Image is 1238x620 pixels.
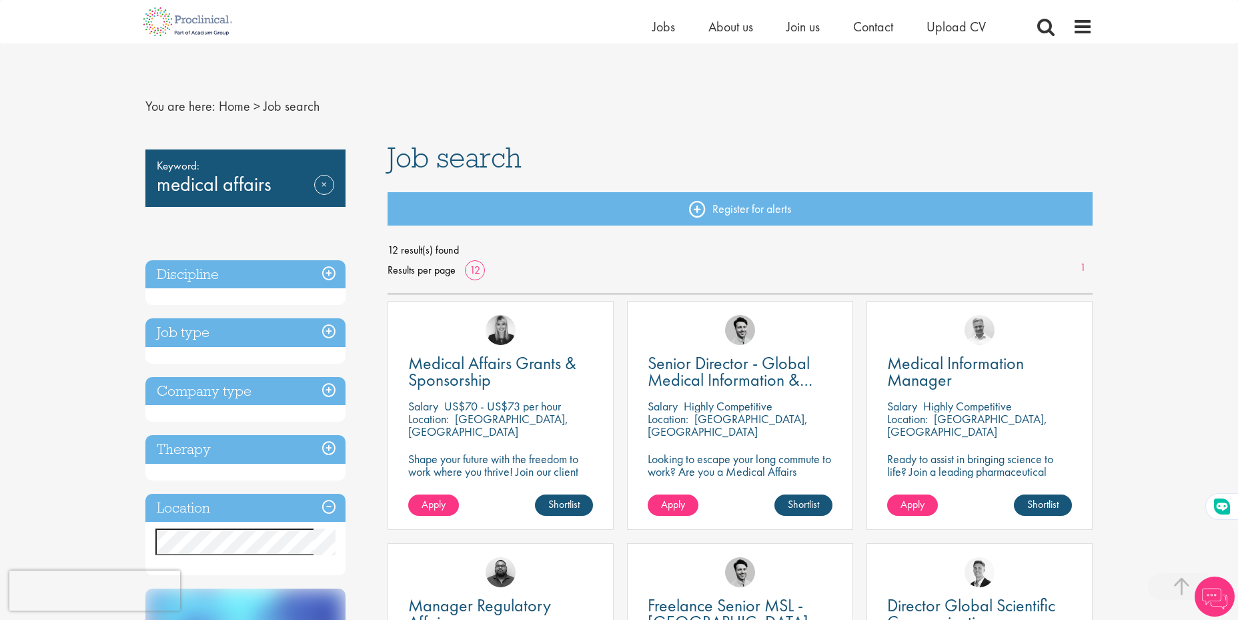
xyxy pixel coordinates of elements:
[965,315,995,345] img: Joshua Bye
[145,97,215,115] span: You are here:
[648,352,812,408] span: Senior Director - Global Medical Information & Medical Affairs
[408,352,576,391] span: Medical Affairs Grants & Sponsorship
[648,398,678,414] span: Salary
[408,398,438,414] span: Salary
[648,411,688,426] span: Location:
[486,557,516,587] img: Ashley Bennett
[486,315,516,345] img: Janelle Jones
[648,495,698,516] a: Apply
[774,495,832,516] a: Shortlist
[145,260,346,289] h3: Discipline
[263,97,320,115] span: Job search
[1073,260,1093,276] a: 1
[145,149,346,207] div: medical affairs
[725,315,755,345] img: Thomas Pinnock
[853,18,893,35] a: Contact
[145,435,346,464] h3: Therapy
[219,97,250,115] a: breadcrumb link
[900,497,924,511] span: Apply
[926,18,986,35] a: Upload CV
[887,411,928,426] span: Location:
[408,495,459,516] a: Apply
[408,452,593,503] p: Shape your future with the freedom to work where you thrive! Join our client with this fully remo...
[9,571,180,611] iframe: reCAPTCHA
[388,260,456,280] span: Results per page
[887,352,1024,391] span: Medical Information Manager
[725,557,755,587] img: Thomas Pinnock
[887,411,1047,439] p: [GEOGRAPHIC_DATA], [GEOGRAPHIC_DATA]
[965,557,995,587] img: George Watson
[648,355,832,388] a: Senior Director - Global Medical Information & Medical Affairs
[887,398,917,414] span: Salary
[535,495,593,516] a: Shortlist
[408,411,568,439] p: [GEOGRAPHIC_DATA], [GEOGRAPHIC_DATA]
[661,497,685,511] span: Apply
[145,377,346,406] h3: Company type
[157,156,334,175] span: Keyword:
[314,175,334,214] a: Remove
[887,495,938,516] a: Apply
[1014,495,1072,516] a: Shortlist
[648,452,832,503] p: Looking to escape your long commute to work? Are you a Medical Affairs Professional? Unlock your ...
[388,192,1093,226] a: Register for alerts
[652,18,675,35] a: Jobs
[1195,577,1235,617] img: Chatbot
[422,497,446,511] span: Apply
[648,411,808,439] p: [GEOGRAPHIC_DATA], [GEOGRAPHIC_DATA]
[408,355,593,388] a: Medical Affairs Grants & Sponsorship
[708,18,753,35] a: About us
[388,139,522,176] span: Job search
[388,240,1093,260] span: 12 result(s) found
[684,398,772,414] p: Highly Competitive
[465,263,485,277] a: 12
[887,452,1072,516] p: Ready to assist in bringing science to life? Join a leading pharmaceutical company to play a key ...
[887,355,1072,388] a: Medical Information Manager
[145,318,346,347] h3: Job type
[444,398,561,414] p: US$70 - US$73 per hour
[408,411,449,426] span: Location:
[786,18,820,35] a: Join us
[145,494,346,523] h3: Location
[253,97,260,115] span: >
[923,398,1012,414] p: Highly Competitive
